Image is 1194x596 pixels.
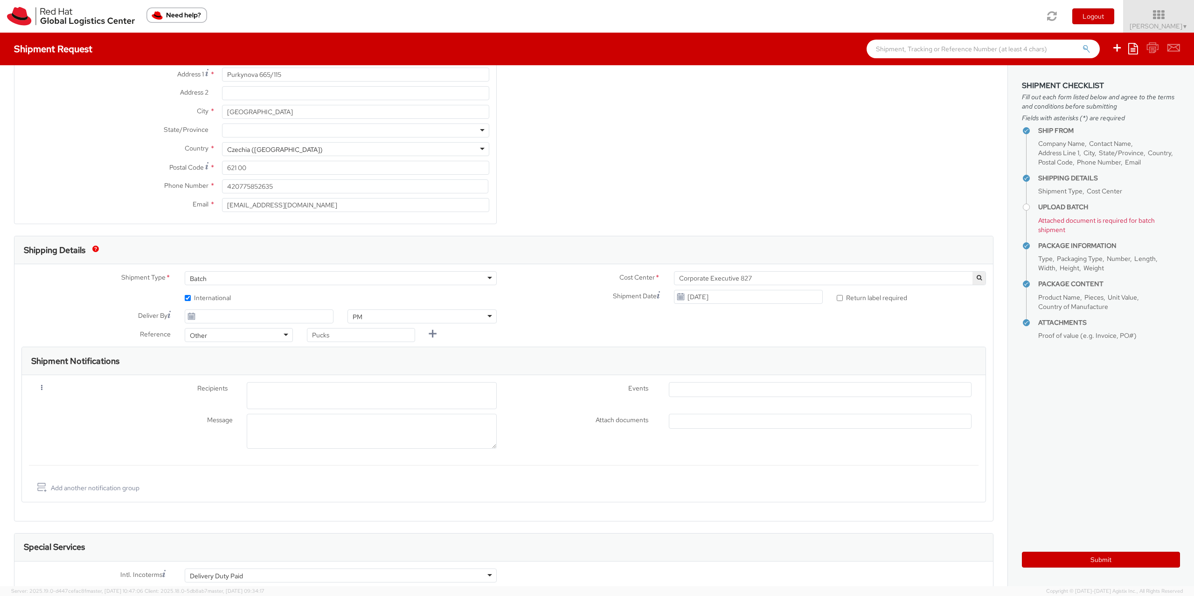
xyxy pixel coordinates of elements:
span: State/Province [1099,149,1144,157]
span: Email [193,200,208,208]
span: Cost Center [619,273,655,283]
span: Server: 2025.19.0-d447cefac8f [11,588,143,594]
span: State/Province [164,125,208,134]
span: Packaging Type [1057,254,1103,263]
input: International [185,295,191,301]
div: Other [190,331,207,340]
span: Attached document is required for batch shipment [1038,216,1155,234]
div: Batch [190,274,207,283]
span: Recipients [197,384,228,394]
span: Proof of value (e.g. Invoice, PO#) [1038,331,1137,340]
button: Submit [1022,552,1180,568]
h4: Ship From [1038,127,1180,134]
span: Country [185,144,208,152]
span: Country [1148,149,1171,157]
span: Postal Code [169,163,204,171]
span: [PERSON_NAME] [1130,22,1188,30]
h4: Shipment Request [14,44,92,54]
span: master, [DATE] 10:47:06 [86,588,143,594]
span: Message [207,416,233,424]
button: Need help? [146,7,207,23]
h4: Package Information [1038,242,1180,249]
span: Attach documents [596,416,648,424]
span: Reference [140,330,171,338]
div: Czechia ([GEOGRAPHIC_DATA]) [227,145,323,154]
span: Length [1134,254,1156,263]
span: Fill out each form listed below and agree to the terms and conditions before submitting [1022,92,1180,111]
span: Unit Value [1108,293,1137,301]
span: Contact Name [1089,139,1131,148]
span: Events [628,384,648,392]
input: Return label required [837,295,843,301]
span: Width [1038,264,1055,272]
span: Cost Center [1087,187,1122,195]
span: Phone Number [1077,158,1121,166]
span: Copyright © [DATE]-[DATE] Agistix Inc., All Rights Reserved [1046,588,1183,595]
span: Shipment Type [121,273,166,283]
span: master, [DATE] 09:34:17 [208,588,264,594]
h4: Shipping Details [1038,175,1180,182]
span: ▼ [1182,23,1188,30]
span: Height [1060,264,1079,272]
div: Delivery Duty Paid [190,571,243,581]
span: Address Line 1 [1038,149,1079,157]
label: International [185,292,232,302]
h4: Package Content [1038,281,1180,288]
span: Country of Manufacture [1038,302,1108,311]
span: Pieces [1084,293,1104,301]
span: Intl. Incoterms [120,570,162,581]
span: Corporate Executive 827 [674,271,986,285]
span: Address 1 [177,70,204,78]
button: Logout [1072,8,1114,24]
label: Return label required [837,292,909,302]
span: City [197,107,208,115]
span: Product Name [1038,293,1080,301]
span: Number [1107,254,1130,263]
span: Address 2 [180,88,208,96]
input: Shipment, Tracking or Reference Number (at least 4 chars) [867,40,1100,58]
h4: Upload Batch [1038,204,1180,211]
h4: Attachments [1038,319,1180,326]
span: Email [1125,158,1141,166]
span: Corporate Executive 827 [679,274,981,282]
h3: Shipment Notifications [31,356,119,366]
h3: Shipment Checklist [1022,82,1180,90]
span: Deliver By [138,311,167,321]
div: PM [353,312,362,322]
h3: Special Services [24,542,85,552]
span: Shipment Date [613,291,657,301]
span: Company Name [1038,139,1085,148]
span: Shipment Type [1038,187,1083,195]
a: Add another notification group [36,481,139,495]
span: Fields with asterisks (*) are required [1022,113,1180,123]
span: Weight [1083,264,1104,272]
span: Type [1038,254,1053,263]
span: Postal Code [1038,158,1073,166]
span: City [1083,149,1095,157]
span: Phone Number [164,181,208,190]
img: rh-logistics-00dfa346123c4ec078e1.svg [7,7,135,26]
h3: Shipping Details [24,246,85,255]
span: Client: 2025.18.0-5db8ab7 [145,588,264,594]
